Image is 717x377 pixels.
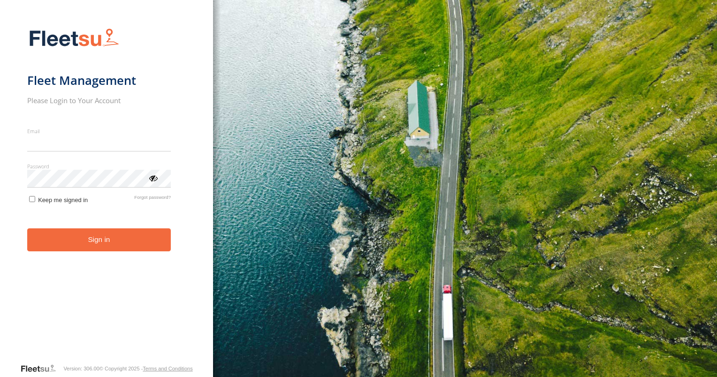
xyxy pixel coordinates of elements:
[27,163,171,170] label: Password
[27,26,121,50] img: Fleetsu
[38,196,88,204] span: Keep me signed in
[27,73,171,88] h1: Fleet Management
[143,366,192,371] a: Terms and Conditions
[20,364,63,373] a: Visit our Website
[27,96,171,105] h2: Please Login to Your Account
[63,366,99,371] div: Version: 306.00
[27,228,171,251] button: Sign in
[29,196,35,202] input: Keep me signed in
[99,366,193,371] div: © Copyright 2025 -
[148,173,158,182] div: ViewPassword
[134,195,171,204] a: Forgot password?
[27,128,171,135] label: Email
[27,23,186,363] form: main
